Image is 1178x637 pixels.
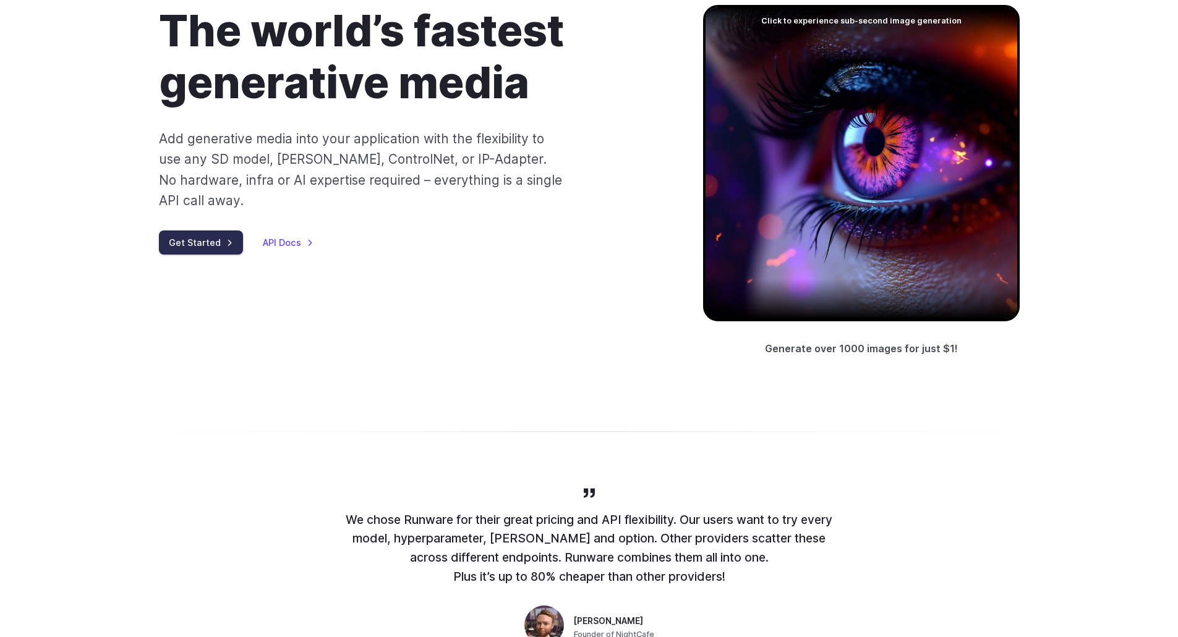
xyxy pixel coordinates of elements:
p: We chose Runware for their great pricing and API flexibility. Our users want to try every model, ... [342,510,837,586]
span: [PERSON_NAME] [574,615,643,628]
a: Get Started [159,230,243,255]
h1: The world’s fastest generative media [159,5,664,109]
a: API Docs [263,235,314,250]
p: Add generative media into your application with the flexibility to use any SD model, [PERSON_NAME... [159,129,563,211]
p: Generate over 1000 images for just $1! [765,341,958,357]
